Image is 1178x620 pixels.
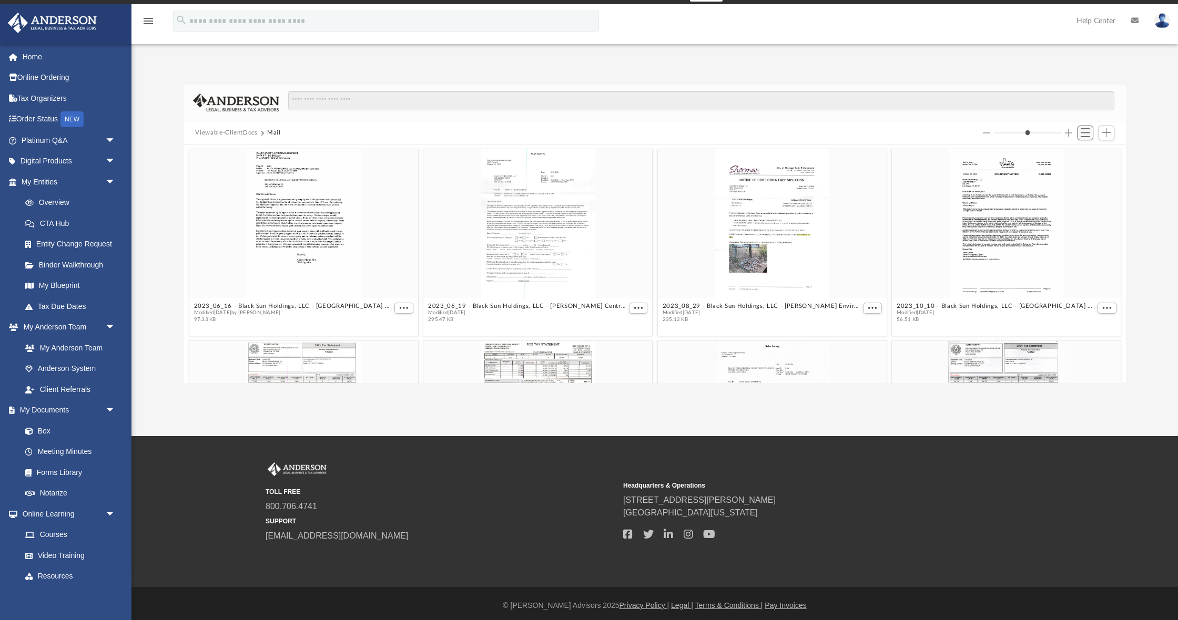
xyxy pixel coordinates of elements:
[5,13,100,33] img: Anderson Advisors Platinum Portal
[15,462,121,483] a: Forms Library
[194,303,392,309] button: 2023_06_16 - Black Sun Holdings, LLC - [GEOGRAPHIC_DATA] Appraisal District.pdf
[897,309,1095,316] span: Modified [DATE]
[1065,129,1072,137] button: Increase column size
[105,317,126,338] span: arrow_drop_down
[7,317,126,338] a: My Anderson Teamarrow_drop_down
[184,144,1126,384] div: grid
[15,234,131,255] a: Entity Change Request
[7,46,131,67] a: Home
[863,303,882,314] button: More options
[7,130,131,151] a: Platinum Q&Aarrow_drop_down
[266,502,317,511] a: 800.706.4741
[662,303,860,309] button: 2023_08_29 - Black Sun Holdings, LLC - [PERSON_NAME] Environmental Code Enforcement.pdf
[1099,126,1114,140] button: Add
[7,88,131,109] a: Tax Organizers
[105,171,126,193] span: arrow_drop_down
[7,171,131,192] a: My Entitiesarrow_drop_down
[620,601,669,609] a: Privacy Policy |
[623,481,973,490] small: Headquarters & Operations
[15,296,131,317] a: Tax Due Dates
[765,601,806,609] a: Pay Invoices
[105,151,126,172] span: arrow_drop_down
[983,129,990,137] button: Decrease column size
[428,303,626,309] button: 2023_06_19 - Black Sun Holdings, LLC - [PERSON_NAME] Central Appraisal District.pdf
[994,129,1062,137] input: Column size
[266,487,616,497] small: TOLL FREE
[7,109,131,130] a: Order StatusNEW
[1098,303,1116,314] button: More options
[695,601,763,609] a: Terms & Conditions |
[671,601,693,609] a: Legal |
[15,545,121,566] a: Video Training
[105,503,126,525] span: arrow_drop_down
[15,337,121,358] a: My Anderson Team
[60,111,84,127] div: NEW
[266,516,616,526] small: SUPPORT
[15,420,121,441] a: Box
[15,483,126,504] a: Notarize
[266,462,329,476] img: Anderson Advisors Platinum Portal
[266,531,408,540] a: [EMAIL_ADDRESS][DOMAIN_NAME]
[15,441,126,462] a: Meeting Minutes
[142,15,155,27] i: menu
[15,213,131,234] a: CTA Hub
[176,14,187,26] i: search
[897,303,1095,309] button: 2023_10_10 - Black Sun Holdings, LLC - [GEOGRAPHIC_DATA] Code Enforcement.pdf
[142,20,155,27] a: menu
[195,128,257,138] button: Viewable-ClientDocs
[15,524,126,545] a: Courses
[194,309,392,316] span: Modified [DATE] by [PERSON_NAME]
[7,151,131,172] a: Digital Productsarrow_drop_down
[7,400,126,421] a: My Documentsarrow_drop_down
[428,309,626,316] span: Modified [DATE]
[15,275,126,296] a: My Blueprint
[15,566,126,587] a: Resources
[1078,126,1093,140] button: Switch to List View
[623,495,776,504] a: [STREET_ADDRESS][PERSON_NAME]
[15,358,126,379] a: Anderson System
[394,303,413,314] button: More options
[131,600,1178,611] div: © [PERSON_NAME] Advisors 2025
[428,316,626,323] span: 295.47 KB
[267,128,281,138] button: Mail
[897,316,1095,323] span: 56.51 KB
[662,309,860,316] span: Modified [DATE]
[623,508,758,517] a: [GEOGRAPHIC_DATA][US_STATE]
[628,303,647,314] button: More options
[105,400,126,421] span: arrow_drop_down
[7,503,126,524] a: Online Learningarrow_drop_down
[662,316,860,323] span: 235.12 KB
[194,316,392,323] span: 97.33 KB
[105,130,126,151] span: arrow_drop_down
[7,67,131,88] a: Online Ordering
[288,91,1114,111] input: Search files and folders
[15,379,126,400] a: Client Referrals
[15,192,131,213] a: Overview
[15,254,131,275] a: Binder Walkthrough
[1154,13,1170,28] img: User Pic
